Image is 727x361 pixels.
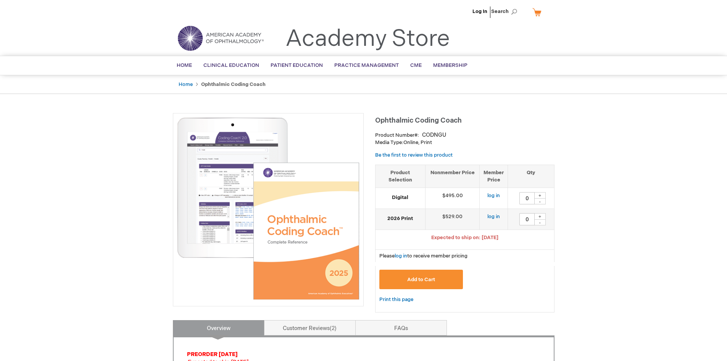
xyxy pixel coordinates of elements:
[410,62,422,68] span: CME
[285,25,450,53] a: Academy Store
[330,325,337,332] span: 2
[425,165,480,188] th: Nonmember Price
[519,213,535,225] input: Qty
[173,320,264,335] a: Overview
[179,81,193,87] a: Home
[379,215,421,222] strong: 2026 Print
[425,188,480,209] td: $495.00
[487,214,500,220] a: log in
[487,193,500,199] a: log in
[379,270,463,289] button: Add to Cart
[355,320,447,335] a: FAQs
[534,219,546,225] div: -
[491,4,520,19] span: Search
[375,139,403,146] strong: Media Type:
[375,132,419,138] strong: Product Number
[203,62,259,68] span: Clinical Education
[177,117,359,300] img: Ophthalmic Coding Coach
[472,8,487,15] a: Log In
[379,295,413,304] a: Print this page
[375,117,462,125] span: Ophthalmic Coding Coach
[425,209,480,230] td: $529.00
[395,253,407,259] a: log in
[422,131,446,139] div: CODNGU
[534,213,546,220] div: +
[534,192,546,199] div: +
[187,351,238,358] strong: PREORDER [DATE]
[177,62,192,68] span: Home
[379,253,467,259] span: Please to receive member pricing
[508,165,554,188] th: Qty
[433,62,467,68] span: Membership
[379,194,421,201] strong: Digital
[264,320,356,335] a: Customer Reviews2
[407,277,435,283] span: Add to Cart
[375,152,453,158] a: Be the first to review this product
[519,192,535,204] input: Qty
[480,165,508,188] th: Member Price
[431,235,498,241] span: Expected to ship on: [DATE]
[271,62,323,68] span: Patient Education
[334,62,399,68] span: Practice Management
[376,165,426,188] th: Product Selection
[201,81,266,87] strong: Ophthalmic Coding Coach
[534,198,546,204] div: -
[375,139,555,146] p: Online, Print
